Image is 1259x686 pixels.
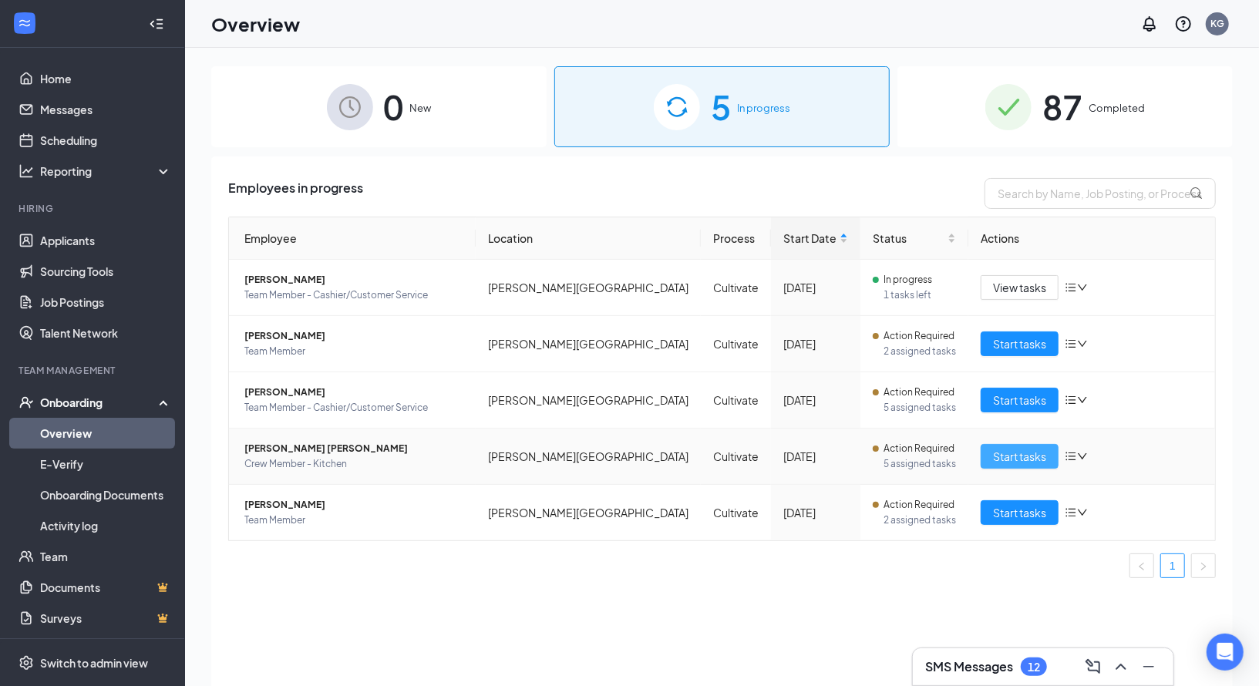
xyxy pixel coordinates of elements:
[40,225,172,256] a: Applicants
[40,318,172,348] a: Talent Network
[1084,657,1102,676] svg: ComposeMessage
[701,485,771,540] td: Cultivate
[1191,553,1216,578] button: right
[1065,506,1077,519] span: bars
[884,400,956,415] span: 5 assigned tasks
[1140,15,1159,33] svg: Notifications
[17,15,32,31] svg: WorkstreamLogo
[19,202,169,215] div: Hiring
[884,441,954,456] span: Action Required
[884,288,956,303] span: 1 tasks left
[884,344,956,359] span: 2 assigned tasks
[19,655,34,671] svg: Settings
[993,504,1046,521] span: Start tasks
[244,400,463,415] span: Team Member - Cashier/Customer Service
[993,279,1046,296] span: View tasks
[229,217,476,260] th: Employee
[1161,554,1184,577] a: 1
[783,335,848,352] div: [DATE]
[1065,394,1077,406] span: bars
[1042,80,1082,133] span: 87
[476,485,701,540] td: [PERSON_NAME][GEOGRAPHIC_DATA]
[993,335,1046,352] span: Start tasks
[40,479,172,510] a: Onboarding Documents
[1077,451,1088,462] span: down
[40,572,172,603] a: DocumentsCrown
[783,504,848,521] div: [DATE]
[40,287,172,318] a: Job Postings
[244,288,463,303] span: Team Member - Cashier/Customer Service
[40,541,172,572] a: Team
[1089,100,1145,116] span: Completed
[1077,395,1088,405] span: down
[40,125,172,156] a: Scheduling
[884,272,932,288] span: In progress
[211,11,300,37] h1: Overview
[1199,562,1208,571] span: right
[1136,654,1161,679] button: Minimize
[1210,17,1224,30] div: KG
[476,372,701,429] td: [PERSON_NAME][GEOGRAPHIC_DATA]
[1028,661,1040,674] div: 12
[244,328,463,344] span: [PERSON_NAME]
[476,316,701,372] td: [PERSON_NAME][GEOGRAPHIC_DATA]
[701,316,771,372] td: Cultivate
[1065,450,1077,462] span: bars
[1174,15,1193,33] svg: QuestionInfo
[1065,338,1077,350] span: bars
[40,163,173,179] div: Reporting
[884,456,956,472] span: 5 assigned tasks
[384,80,404,133] span: 0
[244,456,463,472] span: Crew Member - Kitchen
[701,429,771,485] td: Cultivate
[981,388,1059,412] button: Start tasks
[1109,654,1133,679] button: ChevronUp
[410,100,432,116] span: New
[981,444,1059,469] button: Start tasks
[860,217,968,260] th: Status
[981,500,1059,525] button: Start tasks
[476,217,701,260] th: Location
[1077,338,1088,349] span: down
[244,497,463,513] span: [PERSON_NAME]
[244,441,463,456] span: [PERSON_NAME] [PERSON_NAME]
[1129,553,1154,578] button: left
[19,163,34,179] svg: Analysis
[40,63,172,94] a: Home
[228,178,363,209] span: Employees in progress
[149,16,164,32] svg: Collapse
[1139,657,1158,676] svg: Minimize
[985,178,1216,209] input: Search by Name, Job Posting, or Process
[40,418,172,449] a: Overview
[40,603,172,634] a: SurveysCrown
[1077,282,1088,293] span: down
[244,385,463,400] span: [PERSON_NAME]
[244,272,463,288] span: [PERSON_NAME]
[244,513,463,528] span: Team Member
[968,217,1215,260] th: Actions
[19,395,34,410] svg: UserCheck
[925,658,1013,675] h3: SMS Messages
[981,331,1059,356] button: Start tasks
[981,275,1059,300] button: View tasks
[40,449,172,479] a: E-Verify
[1077,507,1088,518] span: down
[476,260,701,316] td: [PERSON_NAME][GEOGRAPHIC_DATA]
[783,230,837,247] span: Start Date
[884,385,954,400] span: Action Required
[993,392,1046,409] span: Start tasks
[1065,281,1077,294] span: bars
[1112,657,1130,676] svg: ChevronUp
[1081,654,1106,679] button: ComposeMessage
[40,94,172,125] a: Messages
[1191,553,1216,578] li: Next Page
[701,217,771,260] th: Process
[244,344,463,359] span: Team Member
[1129,553,1154,578] li: Previous Page
[737,100,790,116] span: In progress
[1160,553,1185,578] li: 1
[19,364,169,377] div: Team Management
[783,392,848,409] div: [DATE]
[1137,562,1146,571] span: left
[701,372,771,429] td: Cultivate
